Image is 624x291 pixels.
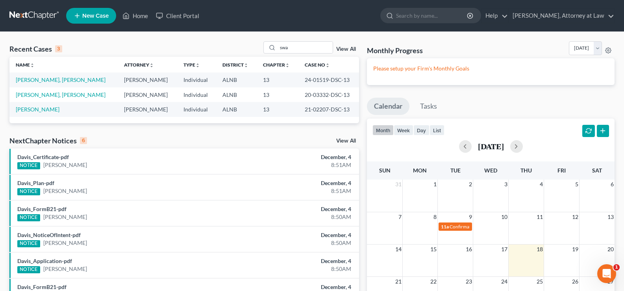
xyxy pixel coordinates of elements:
button: list [430,125,444,135]
span: 12 [571,212,579,222]
div: 8:50AM [245,239,351,247]
i: unfold_more [325,63,330,68]
span: Wed [484,167,497,174]
div: 8:50AM [245,265,351,273]
span: 4 [539,180,544,189]
a: Nameunfold_more [16,62,35,68]
div: NOTICE [17,188,40,195]
div: 6 [80,137,87,144]
a: View All [336,138,356,144]
span: Tue [450,167,461,174]
iframe: Intercom live chat [597,264,616,283]
span: 3 [504,180,508,189]
td: Individual [177,102,216,117]
button: week [394,125,413,135]
td: ALNB [216,87,257,102]
span: 9 [468,212,473,222]
div: 3 [55,45,62,52]
a: Help [481,9,508,23]
span: 1 [433,180,437,189]
td: [PERSON_NAME] [118,72,177,87]
span: Thu [520,167,532,174]
a: Home [119,9,152,23]
div: December, 4 [245,283,351,291]
span: 26 [571,277,579,286]
span: 14 [394,245,402,254]
i: unfold_more [30,63,35,68]
a: [PERSON_NAME] [43,265,87,273]
button: day [413,125,430,135]
span: New Case [82,13,109,19]
a: [PERSON_NAME] [43,161,87,169]
span: 19 [571,245,579,254]
span: 31 [394,180,402,189]
span: 16 [465,245,473,254]
span: 5 [574,180,579,189]
a: Davis_Certificate-pdf [17,154,69,160]
h3: Monthly Progress [367,46,423,55]
div: NOTICE [17,266,40,273]
div: December, 4 [245,205,351,213]
a: [PERSON_NAME] [43,239,87,247]
i: unfold_more [195,63,200,68]
a: Davis_NoticeOfIntent-pdf [17,232,81,238]
div: December, 4 [245,231,351,239]
div: December, 4 [245,179,351,187]
td: ALNB [216,72,257,87]
span: 17 [500,245,508,254]
span: 20 [607,245,615,254]
a: View All [336,46,356,52]
span: 18 [536,245,544,254]
td: 20-03332-DSC-13 [298,87,359,102]
span: Fri [557,167,566,174]
div: NOTICE [17,214,40,221]
div: December, 4 [245,153,351,161]
a: Davis_FormB21-pdf [17,284,67,290]
span: Mon [413,167,427,174]
span: 25 [536,277,544,286]
a: Typeunfold_more [183,62,200,68]
td: ALNB [216,102,257,117]
span: 15 [430,245,437,254]
span: Sun [379,167,391,174]
a: [PERSON_NAME], [PERSON_NAME] [16,76,106,83]
button: month [372,125,394,135]
td: Individual [177,72,216,87]
td: 24-01519-DSC-13 [298,72,359,87]
td: 13 [257,102,298,117]
div: NOTICE [17,240,40,247]
input: Search by name... [278,42,333,53]
span: 23 [465,277,473,286]
p: Please setup your Firm's Monthly Goals [373,65,608,72]
i: unfold_more [149,63,154,68]
td: 13 [257,87,298,102]
span: 21 [394,277,402,286]
a: Davis_Application-pdf [17,258,72,264]
div: 8:51AM [245,187,351,195]
span: 8 [433,212,437,222]
a: [PERSON_NAME] [43,213,87,221]
a: Attorneyunfold_more [124,62,154,68]
span: 24 [500,277,508,286]
a: [PERSON_NAME] [43,187,87,195]
div: December, 4 [245,257,351,265]
a: Davis_Plan-pdf [17,180,54,186]
div: 8:50AM [245,213,351,221]
a: [PERSON_NAME] [16,106,59,113]
i: unfold_more [285,63,290,68]
td: 13 [257,72,298,87]
a: [PERSON_NAME], Attorney at Law [509,9,614,23]
td: Individual [177,87,216,102]
div: NextChapter Notices [9,136,87,145]
a: Davis_FormB21-pdf [17,206,67,212]
a: Districtunfold_more [222,62,248,68]
td: [PERSON_NAME] [118,102,177,117]
span: 11a [441,224,449,230]
span: 7 [398,212,402,222]
i: unfold_more [244,63,248,68]
span: 2 [468,180,473,189]
span: 6 [610,180,615,189]
span: Confirmation Date for [PERSON_NAME] [450,224,533,230]
div: Recent Cases [9,44,62,54]
span: 11 [536,212,544,222]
